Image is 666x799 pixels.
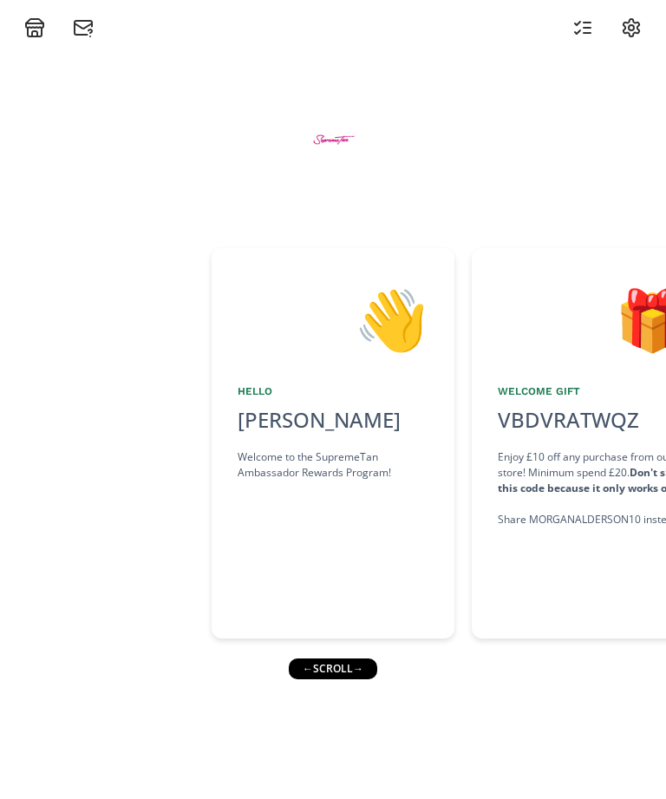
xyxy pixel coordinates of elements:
div: [PERSON_NAME] [238,404,428,436]
div: Hello [238,383,428,399]
div: 👋 [238,274,428,363]
div: VBDVRATWQZ [487,404,650,436]
img: BtZWWMaMEGZe [301,107,366,172]
div: ← scroll → [289,658,377,679]
div: Welcome to the SupremeTan Ambassador Rewards Program! [238,449,428,481]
